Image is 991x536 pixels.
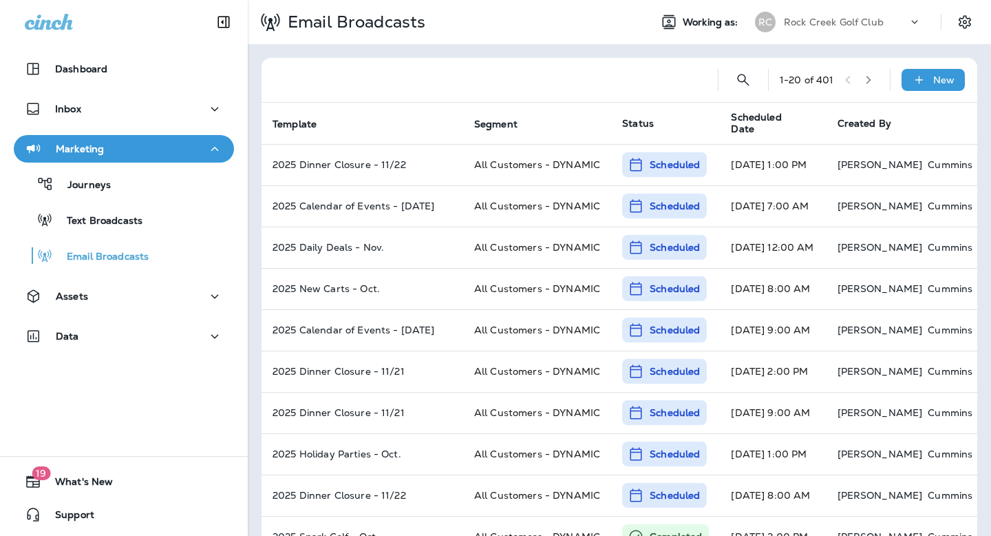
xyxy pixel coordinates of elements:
button: Data [14,322,234,350]
button: Inbox [14,95,234,123]
p: Cummins [928,159,972,170]
p: [PERSON_NAME] [838,324,923,336]
div: 1 - 20 of 401 [780,74,834,85]
button: Assets [14,282,234,310]
button: Dashboard [14,55,234,83]
p: Email Broadcasts [282,12,425,32]
p: Assets [56,291,88,302]
td: [DATE] 12:00 AM [720,227,826,268]
button: Support [14,501,234,528]
span: All Customers - DYNAMIC [474,365,600,378]
p: [PERSON_NAME] [838,283,923,294]
p: 2025 Dinner Closure - 11/21 [273,407,452,418]
td: [DATE] 9:00 AM [720,392,826,433]
p: Scheduled [650,282,700,296]
p: Cummins [928,283,972,294]
button: Search Email Broadcasts [729,66,757,94]
td: [DATE] 2:00 PM [720,351,826,392]
span: All Customers - DYNAMIC [474,158,600,171]
td: [DATE] 1:00 PM [720,144,826,185]
td: [DATE] 1:00 PM [720,433,826,475]
span: Segment [474,118,518,130]
p: Cummins [928,490,972,501]
p: 2025 Calendar of Events - Dec. 7th [273,200,452,212]
p: Cummins [928,324,972,336]
p: 2025 Dinner Closure - 11/22 [273,159,452,170]
p: Scheduled [650,323,700,337]
p: [PERSON_NAME] [838,242,923,253]
span: Status [622,117,654,130]
td: [DATE] 8:00 AM [720,475,826,516]
p: Cummins [928,200,972,212]
button: Journeys [14,169,234,198]
p: 2025 New Carts - Oct. [273,283,452,294]
p: Journeys [54,179,111,192]
p: 2025 Daily Deals - Nov. [273,242,452,253]
p: Cummins [928,407,972,418]
span: Working as: [683,17,741,28]
p: Scheduled [650,364,700,378]
span: Template [273,118,317,130]
p: Scheduled [650,158,700,172]
td: [DATE] 7:00 AM [720,185,826,227]
p: Marketing [56,143,104,154]
p: Text Broadcasts [53,215,142,228]
button: Marketing [14,135,234,163]
span: All Customers - DYNAMIC [474,489,600,502]
p: [PERSON_NAME] [838,159,923,170]
button: Settings [952,10,977,34]
p: 2025 Holiday Parties - Oct. [273,449,452,460]
span: All Customers - DYNAMIC [474,448,600,460]
button: 19What's New [14,468,234,495]
p: Cummins [928,449,972,460]
p: 2025 Dinner Closure - 11/22 [273,490,452,501]
span: What's New [41,476,113,493]
span: Created By [838,117,891,130]
p: Scheduled [650,406,700,420]
td: [DATE] 9:00 AM [720,309,826,351]
span: Scheduled Date [731,112,820,135]
span: All Customers - DYNAMIC [474,241,600,254]
p: [PERSON_NAME] [838,366,923,377]
button: Collapse Sidebar [204,8,243,36]
p: New [933,74,955,85]
span: All Customers - DYNAMIC [474,282,600,295]
span: Template [273,118,334,130]
span: All Customers - DYNAMIC [474,406,600,419]
div: RC [755,12,776,32]
span: 19 [32,466,50,480]
p: Scheduled [650,488,700,502]
button: Text Broadcasts [14,205,234,234]
p: [PERSON_NAME] [838,407,923,418]
p: [PERSON_NAME] [838,449,923,460]
td: [DATE] 8:00 AM [720,268,826,309]
p: Scheduled [650,240,700,254]
p: Inbox [55,103,81,114]
span: All Customers - DYNAMIC [474,200,600,212]
p: [PERSON_NAME] [838,490,923,501]
p: [PERSON_NAME] [838,200,923,212]
p: Cummins [928,242,972,253]
span: Scheduled Date [731,112,802,135]
button: Email Broadcasts [14,241,234,270]
p: Dashboard [55,63,107,74]
p: Cummins [928,366,972,377]
p: Scheduled [650,447,700,461]
span: Segment [474,118,535,130]
p: Rock Creek Golf Club [784,17,884,28]
p: 2025 Calendar of Events - Nov. 7th [273,324,452,336]
span: All Customers - DYNAMIC [474,324,600,336]
p: 2025 Dinner Closure - 11/21 [273,366,452,377]
p: Email Broadcasts [53,251,149,264]
p: Data [56,331,79,342]
p: Scheduled [650,199,700,213]
span: Support [41,509,94,526]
